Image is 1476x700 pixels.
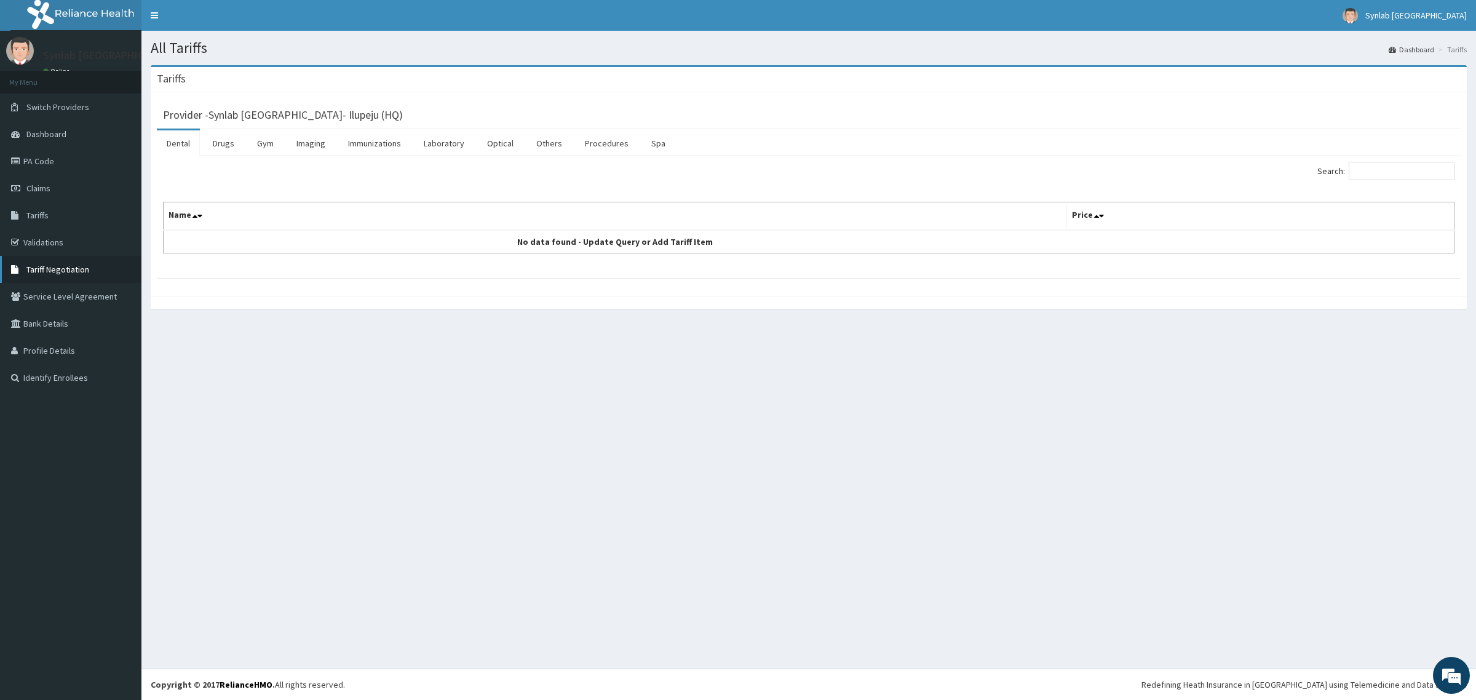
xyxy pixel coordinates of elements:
[151,679,275,690] strong: Copyright © 2017 .
[203,130,244,156] a: Drugs
[1365,10,1467,21] span: Synlab [GEOGRAPHIC_DATA]
[43,50,180,61] p: Synlab [GEOGRAPHIC_DATA]
[414,130,474,156] a: Laboratory
[247,130,284,156] a: Gym
[141,669,1476,700] footer: All rights reserved.
[6,37,34,65] img: User Image
[526,130,572,156] a: Others
[151,40,1467,56] h1: All Tariffs
[26,210,49,221] span: Tariffs
[1389,44,1434,55] a: Dashboard
[164,202,1067,231] th: Name
[1317,162,1454,180] label: Search:
[338,130,411,156] a: Immunizations
[641,130,675,156] a: Spa
[1349,162,1454,180] input: Search:
[575,130,638,156] a: Procedures
[163,109,403,121] h3: Provider - Synlab [GEOGRAPHIC_DATA]- Ilupeju (HQ)
[157,73,186,84] h3: Tariffs
[220,679,272,690] a: RelianceHMO
[1343,8,1358,23] img: User Image
[164,230,1067,253] td: No data found - Update Query or Add Tariff Item
[1435,44,1467,55] li: Tariffs
[26,264,89,275] span: Tariff Negotiation
[477,130,523,156] a: Optical
[157,130,200,156] a: Dental
[1141,678,1467,691] div: Redefining Heath Insurance in [GEOGRAPHIC_DATA] using Telemedicine and Data Science!
[26,101,89,113] span: Switch Providers
[1067,202,1454,231] th: Price
[26,183,50,194] span: Claims
[287,130,335,156] a: Imaging
[26,129,66,140] span: Dashboard
[43,67,73,76] a: Online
